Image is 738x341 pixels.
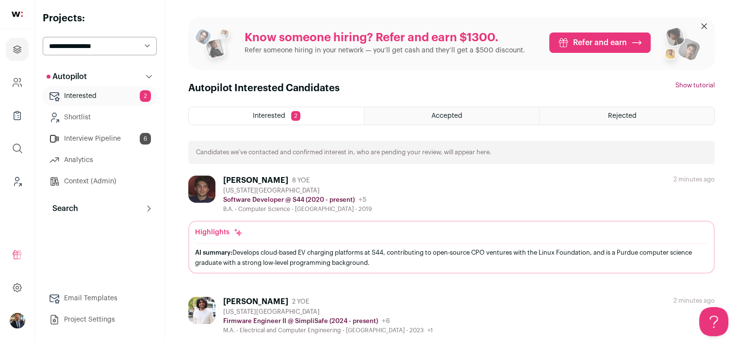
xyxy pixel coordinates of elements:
[43,86,157,106] a: Interested2
[43,129,157,148] a: Interview Pipeline6
[188,81,340,95] h1: Autopilot Interested Candidates
[292,177,310,184] span: 8 YOE
[10,313,25,328] img: 18202275-medium_jpg
[223,196,355,204] p: Software Developer @ S44 (2020 - present)
[673,176,715,183] div: 2 minutes ago
[43,12,157,25] h2: Projects:
[540,107,714,125] a: Rejected
[43,172,157,191] a: Context (Admin)
[245,30,525,46] p: Know someone hiring? Refer and earn $1300.
[223,187,372,195] div: [US_STATE][GEOGRAPHIC_DATA]
[608,113,637,119] span: Rejected
[196,148,492,156] p: Candidates we’ve contacted and confirmed interest in, who are pending your review, will appear here.
[188,176,215,203] img: 9c99fb2d227190ec562f4c5af57072dc0a25f507428dab393deef9455cf86809
[291,111,300,121] span: 2
[6,38,29,61] a: Projects
[43,310,157,329] a: Project Settings
[223,205,372,213] div: B.A. - Computer Science - [GEOGRAPHIC_DATA] - 2019
[427,327,433,333] span: +1
[359,196,366,203] span: +5
[6,170,29,193] a: Leads (Backoffice)
[223,176,288,185] div: [PERSON_NAME]
[140,133,151,145] span: 6
[699,307,728,336] iframe: Help Scout Beacon - Open
[253,113,285,119] span: Interested
[188,176,715,274] a: [PERSON_NAME] 8 YOE [US_STATE][GEOGRAPHIC_DATA] Software Developer @ S44 (2020 - present) +5 B.A....
[43,289,157,308] a: Email Templates
[12,12,23,17] img: wellfound-shorthand-0d5821cbd27db2630d0214b213865d53afaa358527fdda9d0ea32b1df1b89c2c.svg
[188,297,215,324] img: 0d894760f32f0bd103d1ca4d561b21e835c7ce5bbf576b1da940a13d6c9686fe
[675,81,715,89] button: Show tutorial
[245,46,525,55] p: Refer someone hiring in your network — you’ll get cash and they’ll get a $500 discount.
[140,90,151,102] span: 2
[223,297,288,307] div: [PERSON_NAME]
[43,150,157,170] a: Analytics
[47,71,87,82] p: Autopilot
[223,326,433,334] div: M.A. - Electrical and Computer Engineering - [GEOGRAPHIC_DATA] - 2023
[364,107,539,125] a: Accepted
[431,113,462,119] span: Accepted
[43,199,157,218] button: Search
[195,247,708,268] div: Develops cloud-based EV charging platforms at S44, contributing to open-source CPO ventures with ...
[195,227,243,237] div: Highlights
[673,297,715,305] div: 2 minutes ago
[223,317,378,325] p: Firmware Engineer II @ SimpliSafe (2024 - present)
[6,104,29,127] a: Company Lists
[47,203,78,214] p: Search
[223,308,433,316] div: [US_STATE][GEOGRAPHIC_DATA]
[10,313,25,328] button: Open dropdown
[194,25,237,68] img: referral_people_group_1-3817b86375c0e7f77b15e9e1740954ef64e1f78137dd7e9f4ff27367cb2cd09a.png
[292,298,309,306] span: 2 YOE
[43,67,157,86] button: Autopilot
[382,318,390,325] span: +6
[658,23,701,70] img: referral_people_group_2-7c1ec42c15280f3369c0665c33c00ed472fd7f6af9dd0ec46c364f9a93ccf9a4.png
[549,32,651,53] a: Refer and earn
[6,71,29,94] a: Company and ATS Settings
[43,108,157,127] a: Shortlist
[195,249,232,256] span: AI summary:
